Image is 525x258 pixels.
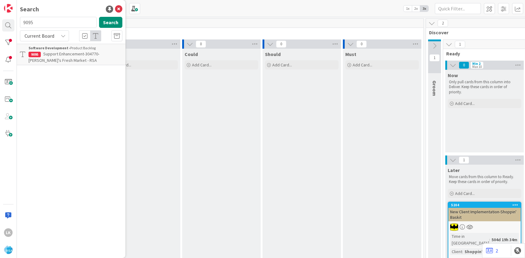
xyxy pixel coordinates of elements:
div: 9095 [29,52,41,57]
img: AC [450,223,458,231]
span: Add Card... [455,101,475,106]
span: Must [345,51,356,57]
p: Only pull cards from this column into Deliver. Keep these cards in order of priority. [449,80,520,95]
p: Move cards from this column to Ready. Keep these cards in order of priority. [449,174,520,185]
div: AC [448,223,521,231]
span: 1 [429,54,440,62]
a: Software Development ›Product Backlog9095Support Enhancement-304770- [PERSON_NAME]'s Fresh Market... [17,44,125,65]
span: Product Backlog [22,29,416,36]
span: Support Enhancement-304770- [PERSON_NAME]'s Fresh Market - RSA [29,51,99,63]
div: Client [450,248,462,255]
span: Add Card... [353,62,372,68]
input: Search for title... [20,17,97,28]
img: avatar [4,245,13,254]
span: Add Card... [455,191,475,196]
div: Lk [4,228,13,237]
a: 2 [486,247,498,254]
span: 1x [404,6,412,12]
div: Time in [GEOGRAPHIC_DATA] [450,233,489,246]
span: 1 [455,41,465,48]
span: Should [265,51,281,57]
span: Discover [429,29,521,36]
span: 0 [356,40,367,48]
span: : [462,248,463,255]
span: Add Card... [192,62,212,68]
span: 2x [412,6,420,12]
div: Search [20,5,39,14]
img: Visit kanbanzone.com [4,4,13,13]
span: Could [185,51,198,57]
div: 5204 [451,203,521,207]
div: 5204New Client Implementation-Shoppin' Baskit [448,202,521,221]
span: 0 [196,40,206,48]
span: 3x [420,6,428,12]
div: 5204 [448,202,521,208]
span: Current Board [25,33,54,39]
span: Groom [431,80,438,96]
span: Ready [446,50,518,57]
span: : [489,236,490,243]
span: Later [448,167,460,173]
span: Add Card... [272,62,292,68]
div: Min 2 [472,62,481,65]
span: 2 [438,20,448,27]
div: Max 10 [472,65,482,68]
span: 0 [459,62,469,69]
input: Quick Filter... [435,3,481,14]
span: 1 [459,156,469,164]
div: 504d 19h 34m [490,236,519,243]
button: Search [99,17,122,28]
span: Now [448,72,458,78]
span: 0 [276,40,286,48]
b: Software Development › [29,46,70,50]
div: Product Backlog [29,45,122,51]
div: New Client Implementation-Shoppin' Baskit [448,208,521,221]
div: Shoppin' Baskit [463,248,498,255]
